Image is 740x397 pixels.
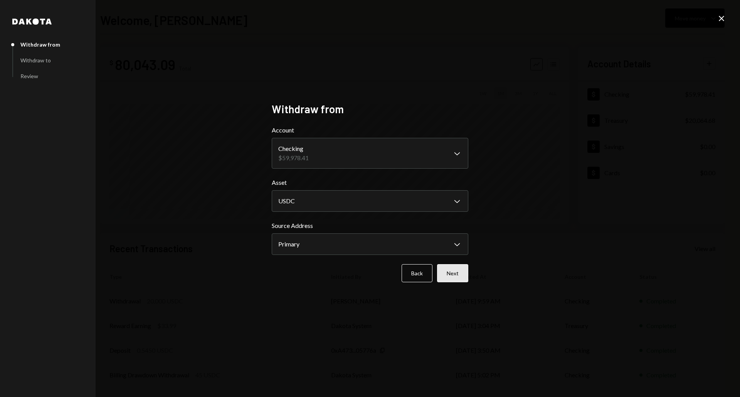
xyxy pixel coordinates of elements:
[20,41,60,48] div: Withdraw from
[272,221,468,230] label: Source Address
[272,190,468,212] button: Asset
[272,102,468,117] h2: Withdraw from
[272,233,468,255] button: Source Address
[402,264,432,282] button: Back
[272,178,468,187] label: Asset
[272,138,468,169] button: Account
[20,57,51,64] div: Withdraw to
[20,73,38,79] div: Review
[272,126,468,135] label: Account
[437,264,468,282] button: Next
